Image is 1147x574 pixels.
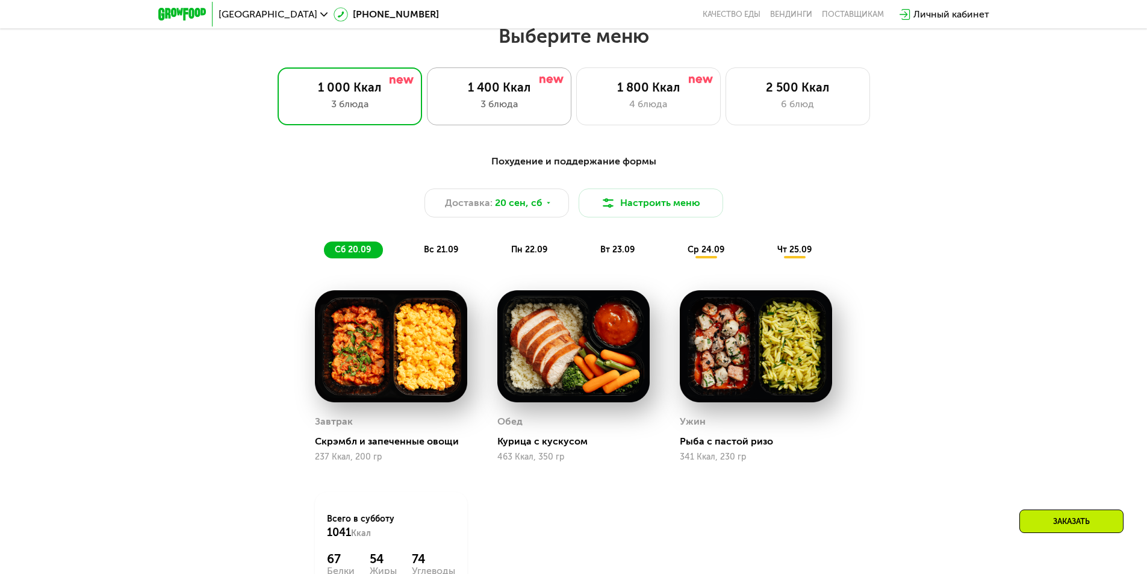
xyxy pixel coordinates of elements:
[217,154,930,169] div: Похудение и поддержание формы
[777,245,812,255] span: чт 25.09
[412,552,455,566] div: 74
[680,435,842,448] div: Рыба с пастой ризо
[370,552,397,566] div: 54
[315,435,477,448] div: Скрэмбл и запеченные овощи
[738,80,857,95] div: 2 500 Ккал
[822,10,884,19] div: поставщикам
[327,552,355,566] div: 67
[335,245,371,255] span: сб 20.09
[688,245,724,255] span: ср 24.09
[703,10,760,19] a: Качество еды
[913,7,989,22] div: Личный кабинет
[497,413,523,431] div: Обед
[579,189,723,217] button: Настроить меню
[497,452,650,462] div: 463 Ккал, 350 гр
[440,80,559,95] div: 1 400 Ккал
[315,413,353,431] div: Завтрак
[39,24,1108,48] h2: Выберите меню
[327,526,351,539] span: 1041
[600,245,635,255] span: вт 23.09
[424,245,458,255] span: вс 21.09
[1019,510,1124,533] div: Заказать
[290,97,409,111] div: 3 блюда
[680,452,832,462] div: 341 Ккал, 230 гр
[770,10,812,19] a: Вендинги
[589,80,708,95] div: 1 800 Ккал
[440,97,559,111] div: 3 блюда
[497,435,659,448] div: Курица с кускусом
[327,513,455,540] div: Всего в субботу
[315,452,467,462] div: 237 Ккал, 200 гр
[445,196,493,210] span: Доставка:
[334,7,439,22] a: [PHONE_NUMBER]
[738,97,857,111] div: 6 блюд
[511,245,547,255] span: пн 22.09
[680,413,706,431] div: Ужин
[351,528,371,538] span: Ккал
[589,97,708,111] div: 4 блюда
[495,196,542,210] span: 20 сен, сб
[219,10,317,19] span: [GEOGRAPHIC_DATA]
[290,80,409,95] div: 1 000 Ккал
